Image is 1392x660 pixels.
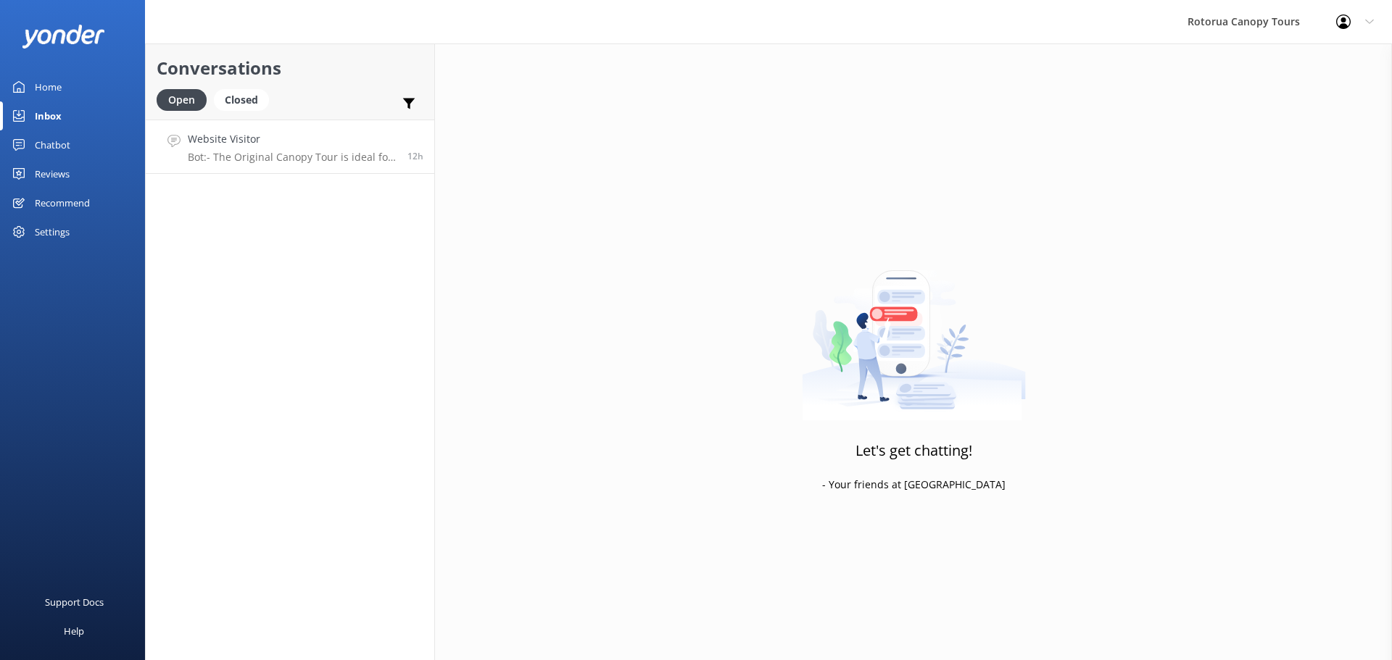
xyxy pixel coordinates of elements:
[407,150,423,162] span: Sep 14 2025 08:02pm (UTC +12:00) Pacific/Auckland
[157,89,207,111] div: Open
[22,25,105,49] img: yonder-white-logo.png
[188,151,397,164] p: Bot: - The Original Canopy Tour is ideal for families, first-timers, those with a hint of anxious...
[802,240,1026,421] img: artwork of a man stealing a conversation from at giant smartphone
[188,131,397,147] h4: Website Visitor
[35,72,62,101] div: Home
[35,217,70,246] div: Settings
[157,54,423,82] h2: Conversations
[157,91,214,107] a: Open
[146,120,434,174] a: Website VisitorBot:- The Original Canopy Tour is ideal for families, first-timers, those with a h...
[35,101,62,130] div: Inbox
[822,477,1006,493] p: - Your friends at [GEOGRAPHIC_DATA]
[214,91,276,107] a: Closed
[35,159,70,188] div: Reviews
[64,617,84,646] div: Help
[35,188,90,217] div: Recommend
[45,588,104,617] div: Support Docs
[214,89,269,111] div: Closed
[35,130,70,159] div: Chatbot
[855,439,972,462] h3: Let's get chatting!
